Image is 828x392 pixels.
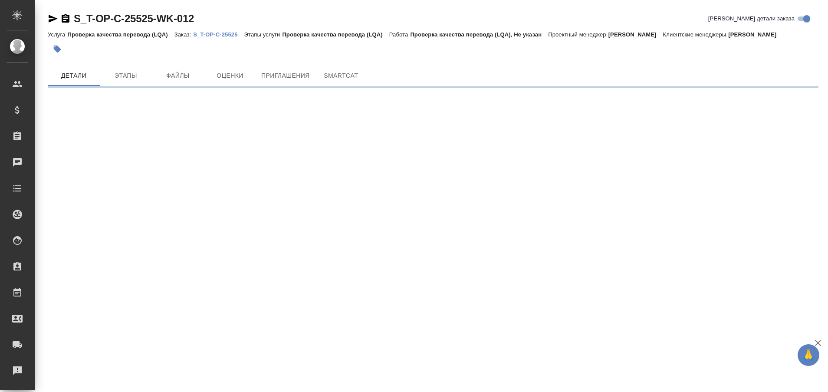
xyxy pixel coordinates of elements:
[608,31,663,38] p: [PERSON_NAME]
[48,13,58,24] button: Скопировать ссылку для ЯМессенджера
[389,31,411,38] p: Работа
[67,31,174,38] p: Проверка качества перевода (LQA)
[53,70,95,81] span: Детали
[193,30,244,38] a: S_T-OP-C-25525
[728,31,783,38] p: [PERSON_NAME]
[48,31,67,38] p: Услуга
[798,344,819,366] button: 🙏
[801,346,816,364] span: 🙏
[74,13,194,24] a: S_T-OP-C-25525-WK-012
[105,70,147,81] span: Этапы
[193,31,244,38] p: S_T-OP-C-25525
[261,70,310,81] span: Приглашения
[548,31,608,38] p: Проектный менеджер
[174,31,193,38] p: Заказ:
[282,31,389,38] p: Проверка качества перевода (LQA)
[157,70,199,81] span: Файлы
[244,31,283,38] p: Этапы услуги
[410,31,548,38] p: Проверка качества перевода (LQA), Не указан
[48,40,67,59] button: Добавить тэг
[663,31,729,38] p: Клиентские менеджеры
[209,70,251,81] span: Оценки
[60,13,71,24] button: Скопировать ссылку
[320,70,362,81] span: SmartCat
[708,14,795,23] span: [PERSON_NAME] детали заказа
